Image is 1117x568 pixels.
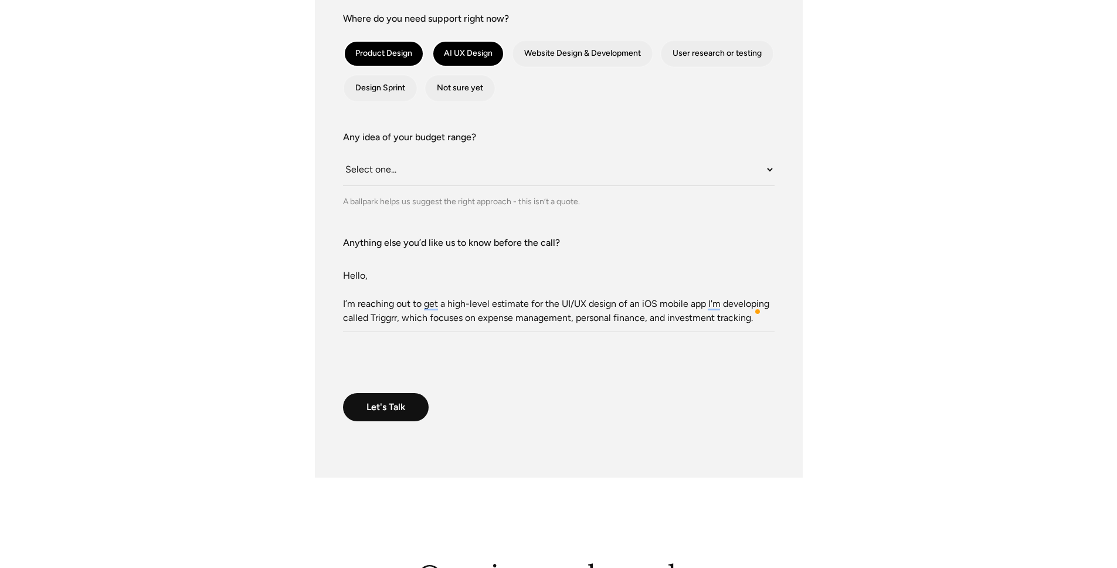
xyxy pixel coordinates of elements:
label: Anything else you’d like us to know before the call? [343,236,775,250]
div: A ballpark helps us suggest the right approach - this isn’t a quote. [343,195,775,208]
label: Any idea of your budget range? [343,130,775,144]
textarea: To enrich screen reader interactions, please activate Accessibility in Grammarly extension settings [343,250,775,332]
label: Where do you need support right now? [343,12,775,26]
input: Let's Talk [343,393,429,421]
